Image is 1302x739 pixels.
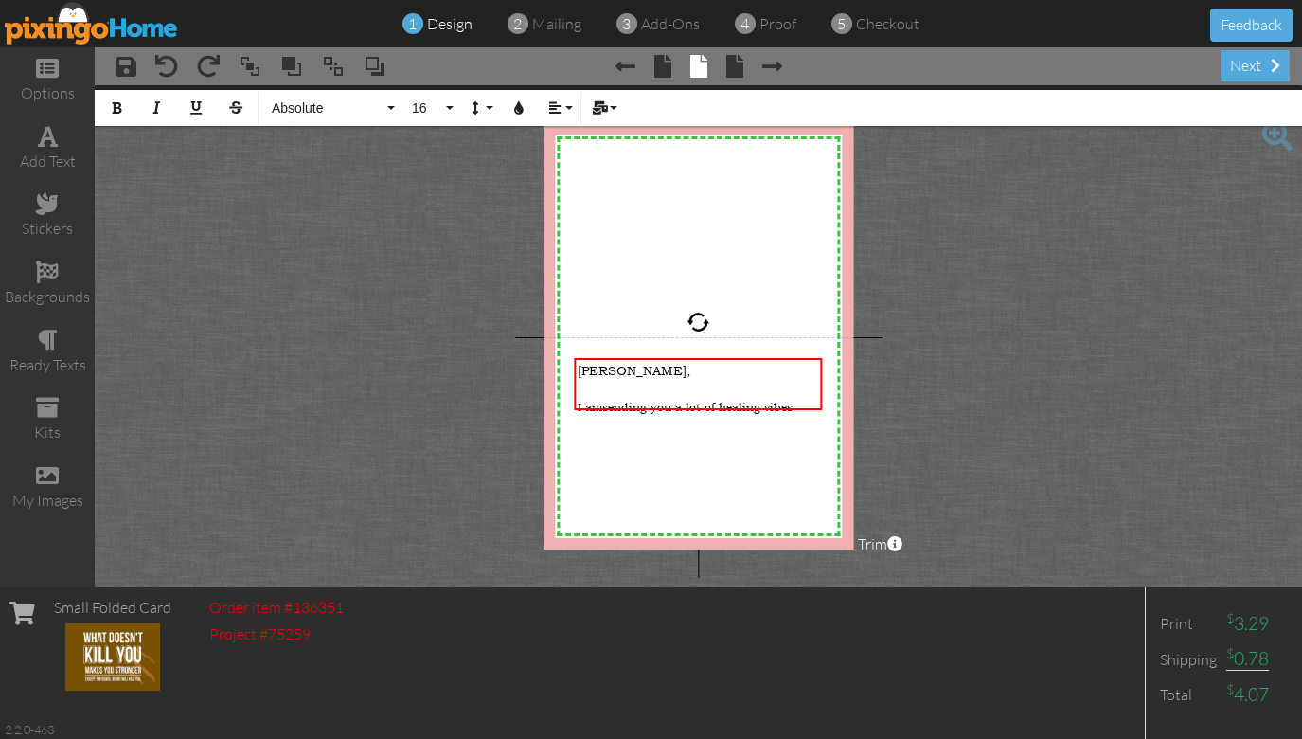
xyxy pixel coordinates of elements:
span: Trim [858,533,902,555]
button: Absolute [262,90,399,126]
span: 0.78 [1226,647,1269,671]
span: I am [578,400,602,415]
button: Line Height [461,90,497,126]
td: Print [1155,606,1222,641]
div: next [1221,50,1290,81]
span: 16 [410,100,442,117]
button: Strikethrough (⌘S) [218,90,254,126]
td: Shipping [1155,641,1222,676]
span: [PERSON_NAME], [578,361,690,379]
button: Bold (⌘B) [98,90,134,126]
sup: $ [1226,681,1234,697]
td: Total [1155,677,1222,712]
span: 2 [513,13,522,35]
sup: $ [1226,645,1234,661]
img: 20181005-053638-c1d3e5e5-250.jpg [65,623,160,691]
button: Italic (⌘I) [138,90,174,126]
span: mailing [532,14,581,33]
span: Absolute [270,100,383,117]
div: Order item #136351 [209,597,344,619]
button: Mail Merge [585,90,621,126]
span: 4.07 [1226,683,1269,706]
button: 16 [402,90,457,126]
button: Feedback [1210,9,1293,42]
span: sending you a lot of healing vibes [602,400,793,415]
button: Underline (⌘U) [178,90,214,126]
button: Align [541,90,577,126]
span: 3.29 [1226,612,1269,635]
div: Project #75259 [209,623,344,645]
span: proof [759,14,796,33]
div: Small Folded Card [54,597,171,619]
sup: $ [1226,610,1234,626]
span: 1 [408,13,417,35]
span: design [427,14,473,33]
img: pixingo logo [5,2,179,45]
span: 4 [740,13,749,35]
span: checkout [856,14,919,33]
button: Colors [501,90,537,126]
span: 3 [622,13,631,35]
div: 2.2.0-463 [5,721,54,738]
span: add-ons [641,14,700,33]
span: 5 [837,13,846,35]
